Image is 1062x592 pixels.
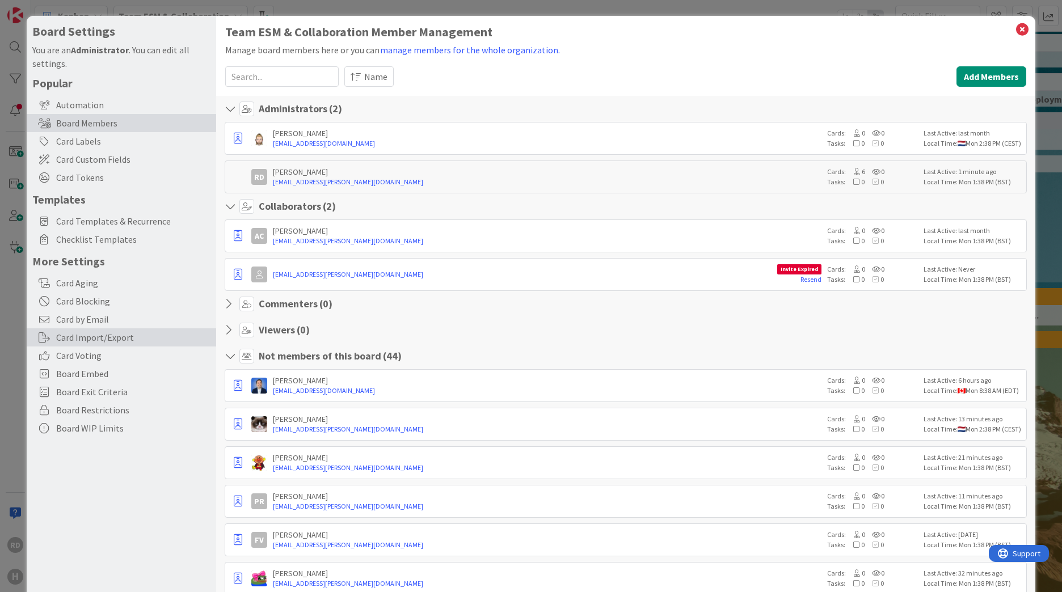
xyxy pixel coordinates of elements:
[32,76,210,90] h5: Popular
[56,312,210,326] span: Card by Email
[924,177,1023,187] div: Local Time: Mon 1:38 PM (BST)
[273,501,821,511] a: [EMAIL_ADDRESS][PERSON_NAME][DOMAIN_NAME]
[225,25,1026,39] h1: Team ESM & Collaboration Member Management
[924,138,1023,149] div: Local Time: Mon 2:38 PM (CEST)
[924,540,1023,550] div: Local Time: Mon 1:38 PM (BST)
[27,292,216,310] div: Card Blocking
[924,128,1023,138] div: Last Active: last month
[865,502,884,510] span: 0
[259,324,310,336] h4: Viewers
[319,297,332,310] span: ( 0 )
[845,540,865,549] span: 0
[56,349,210,362] span: Card Voting
[924,568,1023,578] div: Last Active: 32 minutes ago
[827,540,918,550] div: Tasks:
[329,102,342,115] span: ( 2 )
[323,200,336,213] span: ( 2 )
[827,578,918,589] div: Tasks:
[273,375,821,386] div: [PERSON_NAME]
[845,463,865,472] span: 0
[827,138,918,149] div: Tasks:
[827,375,918,386] div: Cards:
[924,491,1023,501] div: Last Active: 11 minutes ago
[56,171,210,184] span: Card Tokens
[846,376,865,384] span: 0
[32,254,210,268] h5: More Settings
[259,103,342,115] h4: Administrators
[865,540,884,549] span: 0
[865,167,884,176] span: 0
[846,569,865,577] span: 0
[71,44,129,56] b: Administrator
[273,269,772,280] a: [EMAIL_ADDRESS][PERSON_NAME][DOMAIN_NAME]
[827,501,918,511] div: Tasks:
[56,153,210,166] span: Card Custom Fields
[273,167,821,177] div: [PERSON_NAME]
[924,424,1023,434] div: Local Time: Mon 2:38 PM (CEST)
[251,532,267,548] div: Fv
[273,530,821,540] div: [PERSON_NAME]
[259,350,402,362] h4: Not members of this board
[273,138,821,149] a: [EMAIL_ADDRESS][DOMAIN_NAME]
[27,114,216,132] div: Board Members
[865,129,884,137] span: 0
[24,2,52,15] span: Support
[273,578,821,589] a: [EMAIL_ADDRESS][PERSON_NAME][DOMAIN_NAME]
[364,70,387,83] span: Name
[827,264,918,274] div: Cards:
[56,403,210,417] span: Board Restrictions
[32,192,210,206] h5: Templates
[924,274,1023,285] div: Local Time: Mon 1:38 PM (BST)
[924,414,1023,424] div: Last Active: 13 minutes ago
[344,66,394,87] button: Name
[846,453,865,462] span: 0
[865,139,884,147] span: 0
[827,274,918,285] div: Tasks:
[56,232,210,246] span: Checklist Templates
[845,139,865,147] span: 0
[865,386,884,395] span: 0
[56,367,210,380] span: Board Embed
[56,385,210,399] span: Board Exit Criteria
[924,530,1023,540] div: Last Active: [DATE]
[251,228,267,244] div: AC
[845,386,865,395] span: 0
[846,265,865,273] span: 0
[865,415,884,423] span: 0
[273,226,821,236] div: [PERSON_NAME]
[924,578,1023,589] div: Local Time: Mon 1:38 PM (BST)
[827,177,918,187] div: Tasks:
[924,226,1023,236] div: Last Active: last month
[273,540,821,550] a: [EMAIL_ADDRESS][PERSON_NAME][DOMAIN_NAME]
[827,530,918,540] div: Cards:
[924,167,1023,177] div: Last Active: 1 minute ago
[259,200,336,213] h4: Collaborators
[924,375,1023,386] div: Last Active: 6 hours ago
[297,323,310,336] span: ( 0 )
[827,414,918,424] div: Cards:
[865,569,884,577] span: 0
[865,453,884,462] span: 0
[865,265,884,273] span: 0
[251,378,267,394] img: DP
[27,132,216,150] div: Card Labels
[924,501,1023,511] div: Local Time: Mon 1:38 PM (BST)
[225,66,339,87] input: Search...
[958,141,965,146] img: nl.png
[958,388,965,394] img: ca.png
[273,177,821,187] a: [EMAIL_ADDRESS][PERSON_NAME][DOMAIN_NAME]
[845,425,865,433] span: 0
[251,416,267,432] img: Kv
[865,275,884,284] span: 0
[273,128,821,138] div: [PERSON_NAME]
[827,128,918,138] div: Cards:
[273,236,821,246] a: [EMAIL_ADDRESS][PERSON_NAME][DOMAIN_NAME]
[846,226,865,235] span: 0
[273,568,821,578] div: [PERSON_NAME]
[846,167,865,176] span: 6
[827,453,918,463] div: Cards:
[777,264,821,274] span: Invite Expired
[827,424,918,434] div: Tasks:
[845,177,865,186] span: 0
[27,419,216,437] div: Board WIP Limits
